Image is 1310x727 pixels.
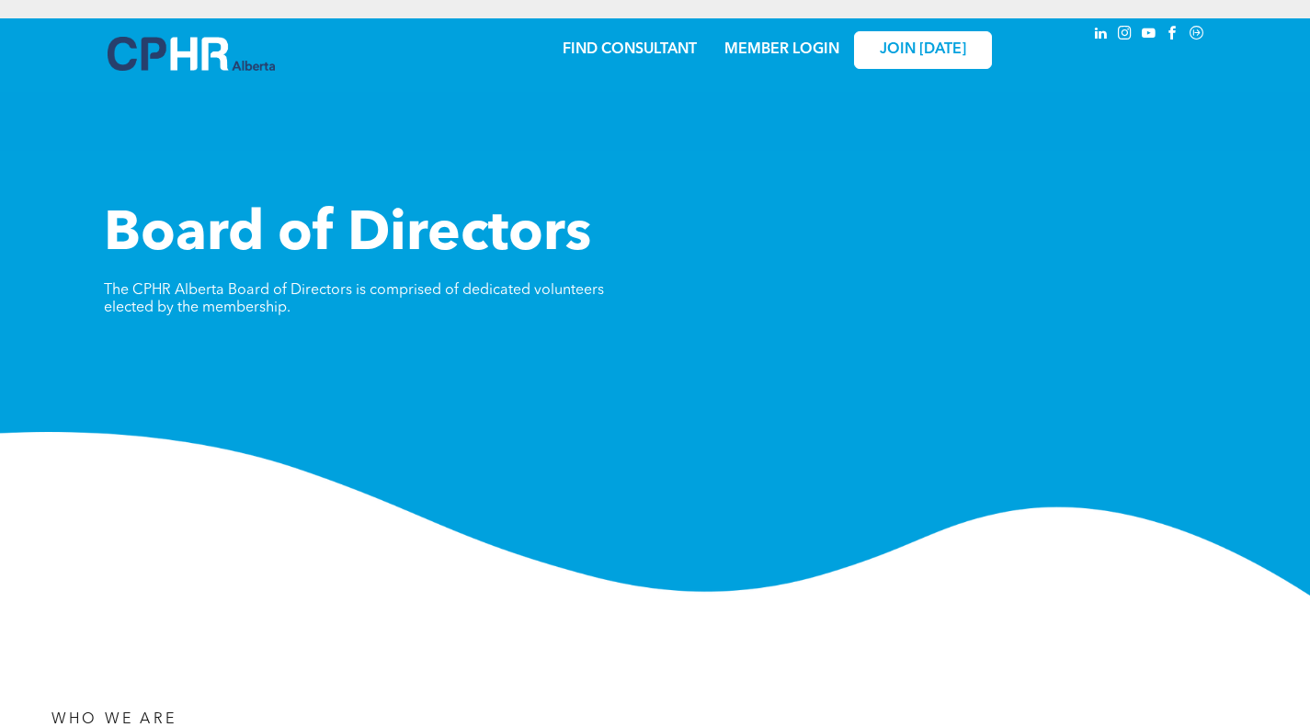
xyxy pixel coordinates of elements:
[1187,23,1207,48] a: Social network
[880,41,966,59] span: JOIN [DATE]
[104,283,604,315] span: The CPHR Alberta Board of Directors is comprised of dedicated volunteers elected by the membership.
[1115,23,1135,48] a: instagram
[108,37,275,71] img: A blue and white logo for cp alberta
[1091,23,1111,48] a: linkedin
[854,31,992,69] a: JOIN [DATE]
[51,712,177,727] span: WHO WE ARE
[724,42,839,57] a: MEMBER LOGIN
[1163,23,1183,48] a: facebook
[1139,23,1159,48] a: youtube
[563,42,697,57] a: FIND CONSULTANT
[104,208,591,263] span: Board of Directors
